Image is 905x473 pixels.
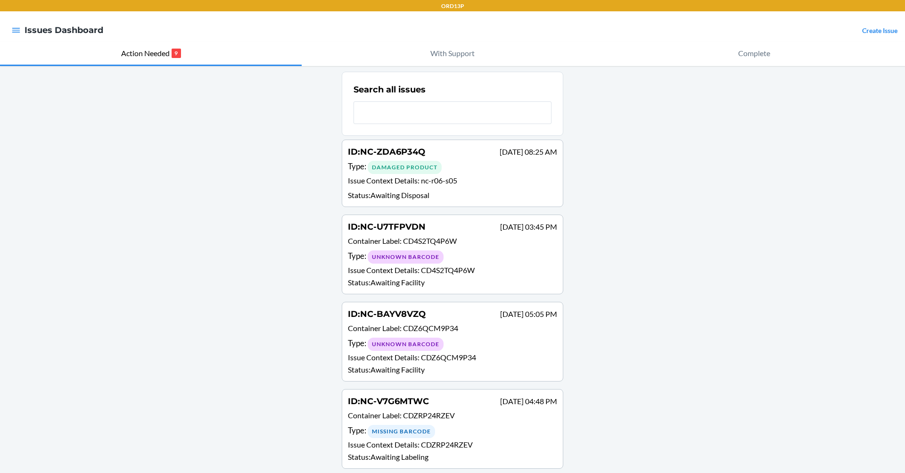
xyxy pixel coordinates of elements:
span: CDZ6QCM9P34 [403,324,458,332]
span: nc-r06-s05 [421,176,457,185]
p: Container Label : [348,235,557,249]
div: Type : [348,337,557,351]
a: Create Issue [862,26,897,34]
p: Container Label : [348,323,557,336]
h4: ID : [348,221,426,233]
div: Damaged Product [368,161,442,174]
button: Complete [603,41,905,66]
p: 9 [172,49,181,58]
p: [DATE] 04:48 PM [500,396,557,407]
span: NC-U7TFPVDN [360,222,426,232]
span: CDZ6QCM9P34 [421,353,476,362]
a: ID:NC-U7TFPVDN[DATE] 03:45 PMContainer Label: CD4S2TQ4P6WType: Unknown BarcodeIssue Context Detai... [342,215,563,294]
span: CD4S2TQ4P6W [421,266,475,274]
h4: ID : [348,395,429,407]
span: CDZRP24RZEV [403,411,455,420]
h4: ID : [348,146,425,158]
button: With Support [302,41,603,66]
p: Status : Awaiting Facility [348,277,557,288]
div: Unknown Barcode [368,250,444,264]
p: ORD13P [441,2,464,10]
span: NC-BAYV8VZQ [360,309,426,319]
p: [DATE] 08:25 AM [500,146,557,158]
p: Issue Context Details : [348,439,557,450]
p: Status : Awaiting Labeling [348,451,557,463]
span: NC-ZDA6P34Q [360,147,425,157]
p: [DATE] 03:45 PM [500,221,557,232]
p: Issue Context Details : [348,352,557,363]
div: Type : [348,424,557,438]
a: ID:NC-ZDA6P34Q[DATE] 08:25 AMType: Damaged ProductIssue Context Details: nc-r06-s05Status:Awaitin... [342,140,563,207]
h2: Search all issues [354,83,426,96]
div: Type : [348,160,557,174]
p: Container Label : [348,410,557,423]
p: With Support [430,48,475,59]
h4: ID : [348,308,426,320]
p: Issue Context Details : [348,265,557,276]
p: [DATE] 05:05 PM [500,308,557,320]
span: NC-V7G6MTWC [360,396,429,407]
p: Status : Awaiting Disposal [348,190,557,201]
div: Unknown Barcode [368,338,444,351]
div: Type : [348,250,557,264]
span: CD4S2TQ4P6W [403,236,457,245]
span: CDZRP24RZEV [421,440,473,449]
a: ID:NC-V7G6MTWC[DATE] 04:48 PMContainer Label: CDZRP24RZEVType: Missing BarcodeIssue Context Detai... [342,389,563,469]
p: Action Needed [121,48,170,59]
p: Complete [738,48,770,59]
p: Issue Context Details : [348,175,557,189]
div: Missing Barcode [368,425,435,438]
h4: Issues Dashboard [25,24,103,36]
a: ID:NC-BAYV8VZQ[DATE] 05:05 PMContainer Label: CDZ6QCM9P34Type: Unknown BarcodeIssue Context Detai... [342,302,563,382]
p: Status : Awaiting Facility [348,364,557,375]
